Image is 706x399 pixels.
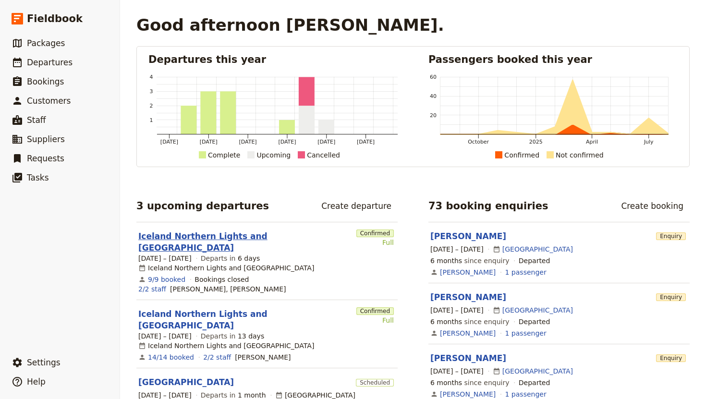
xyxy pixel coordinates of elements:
[315,198,398,214] a: Create departure
[615,198,690,214] a: Create booking
[430,292,506,302] a: [PERSON_NAME]
[136,199,269,213] h2: 3 upcoming departures
[203,352,231,362] a: 2/2 staff
[428,52,678,67] h2: Passengers booked this year
[519,256,550,266] div: Departed
[148,52,398,67] h2: Departures this year
[356,238,394,247] div: Full
[307,149,340,161] div: Cancelled
[235,352,291,362] span: Jocelyn, Melanie Kiss
[138,331,192,341] span: [DATE] – [DATE]
[239,139,257,145] tspan: [DATE]
[208,149,240,161] div: Complete
[148,275,185,284] a: View the bookings for this departure
[160,139,178,145] tspan: [DATE]
[27,377,46,387] span: Help
[644,139,654,145] tspan: July
[201,331,264,341] span: Departs in
[504,149,539,161] div: Confirmed
[170,284,286,294] span: Jocelyn, Kathy DeVault
[430,112,437,119] tspan: 20
[138,341,314,351] div: Iceland Northern Lights and [GEOGRAPHIC_DATA]
[529,139,543,145] tspan: 2025
[656,232,686,240] span: Enquiry
[430,231,506,241] a: [PERSON_NAME]
[138,308,353,331] a: Iceland Northern Lights and [GEOGRAPHIC_DATA]
[238,391,266,399] span: 1 month
[356,379,394,387] span: Scheduled
[505,328,547,338] a: View the passengers for this booking
[27,115,46,125] span: Staff
[430,353,506,363] a: [PERSON_NAME]
[430,366,484,376] span: [DATE] – [DATE]
[586,139,598,145] tspan: April
[27,12,83,26] span: Fieldbook
[317,139,335,145] tspan: [DATE]
[138,230,353,254] a: Iceland Northern Lights and [GEOGRAPHIC_DATA]
[201,254,260,263] span: Departs in
[502,244,573,254] a: [GEOGRAPHIC_DATA]
[430,305,484,315] span: [DATE] – [DATE]
[27,77,64,86] span: Bookings
[27,58,73,67] span: Departures
[200,139,218,145] tspan: [DATE]
[278,139,296,145] tspan: [DATE]
[519,378,550,387] div: Departed
[356,230,394,237] span: Confirmed
[150,88,153,95] tspan: 3
[430,378,510,387] span: since enquiry
[468,139,489,145] tspan: October
[430,244,484,254] span: [DATE] – [DATE]
[356,307,394,315] span: Confirmed
[505,267,547,277] a: View the passengers for this booking
[138,284,166,294] a: 2/2 staff
[440,267,496,277] a: [PERSON_NAME]
[505,389,547,399] a: View the passengers for this booking
[519,317,550,326] div: Departed
[356,315,394,325] div: Full
[138,263,314,273] div: Iceland Northern Lights and [GEOGRAPHIC_DATA]
[430,257,462,265] span: 6 months
[238,332,264,340] span: 13 days
[430,93,437,99] tspan: 40
[440,389,496,399] a: [PERSON_NAME]
[27,96,71,106] span: Customers
[430,379,462,387] span: 6 months
[430,256,510,266] span: since enquiry
[428,199,548,213] h2: 73 booking enquiries
[238,254,260,262] span: 6 days
[556,149,604,161] div: Not confirmed
[138,376,234,388] a: [GEOGRAPHIC_DATA]
[502,366,573,376] a: [GEOGRAPHIC_DATA]
[136,15,444,35] h1: Good afternoon [PERSON_NAME].
[27,173,49,182] span: Tasks
[150,103,153,109] tspan: 2
[656,354,686,362] span: Enquiry
[138,254,192,263] span: [DATE] – [DATE]
[656,293,686,301] span: Enquiry
[150,74,153,80] tspan: 4
[150,117,153,123] tspan: 1
[430,317,510,326] span: since enquiry
[430,318,462,326] span: 6 months
[27,358,61,367] span: Settings
[357,139,375,145] tspan: [DATE]
[27,134,65,144] span: Suppliers
[440,328,496,338] a: [PERSON_NAME]
[195,275,249,284] div: Bookings closed
[27,38,65,48] span: Packages
[502,305,573,315] a: [GEOGRAPHIC_DATA]
[256,149,291,161] div: Upcoming
[148,352,194,362] a: View the bookings for this departure
[27,154,64,163] span: Requests
[430,74,437,80] tspan: 60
